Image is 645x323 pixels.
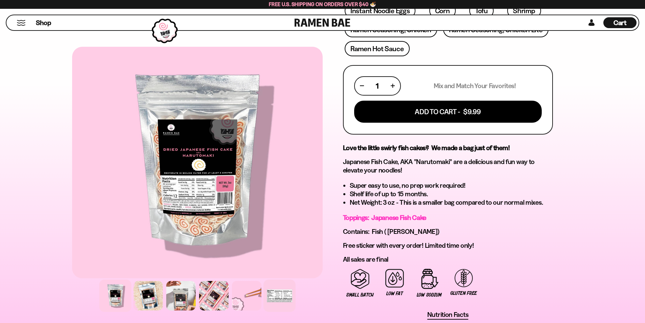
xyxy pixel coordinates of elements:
[36,17,51,28] a: Shop
[343,214,427,222] span: Toppings: Japanese Fish Cake
[343,158,553,175] p: Japanese Fish Cake, AKA "Narutomaki" are a delicious and fun way to elevate your noodles!
[417,292,442,298] span: Low Sodium
[614,19,627,27] span: Cart
[343,241,474,249] span: Free sticker with every order! Limited time only!
[269,1,376,7] span: Free U.S. Shipping on Orders over $40 🍜
[343,255,553,264] p: All sales are final
[376,82,379,90] span: 1
[427,310,469,320] button: Nutrition Facts
[346,292,374,298] span: Small Batch
[386,291,403,297] span: Low Fat
[17,20,26,26] button: Mobile Menu Trigger
[450,290,477,296] span: Gluten Free
[343,227,553,236] p: Contains: Fish ( [PERSON_NAME])
[350,198,553,207] li: Net Weight: 3 oz - This is a smaller bag compared to our normal mixes.
[343,144,510,152] strong: Love the little swirly fish cakes? We made a bag just of them!
[434,82,516,90] p: Mix and Match Your Favorites!
[354,101,542,123] button: Add To Cart - $9.99
[427,310,469,319] span: Nutrition Facts
[350,190,553,198] li: Shelf life of up to 15 months.
[345,41,410,56] a: Ramen Hot Sauce
[36,18,51,27] span: Shop
[603,15,637,30] div: Cart
[350,181,553,190] li: Super easy to use, no prep work required!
